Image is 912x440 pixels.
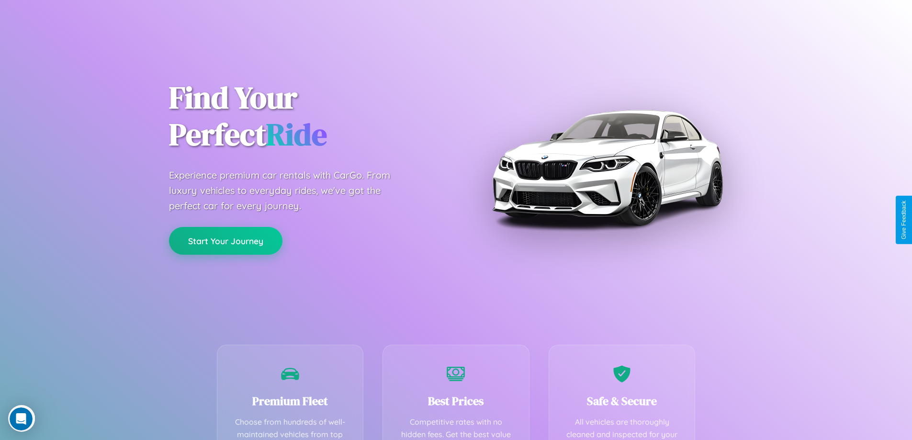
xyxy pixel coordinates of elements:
iframe: Intercom live chat [10,407,33,430]
div: Open Intercom Messenger [4,4,178,30]
div: Give Feedback [901,201,907,239]
iframe: Intercom live chat discovery launcher [8,405,35,432]
h1: Find Your Perfect [169,79,442,153]
img: Premium BMW car rental vehicle [487,48,727,287]
h3: Best Prices [397,393,515,409]
button: Start Your Journey [169,227,282,255]
h3: Safe & Secure [563,393,681,409]
h3: Premium Fleet [232,393,349,409]
span: Ride [266,113,327,155]
p: Experience premium car rentals with CarGo. From luxury vehicles to everyday rides, we've got the ... [169,168,408,214]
